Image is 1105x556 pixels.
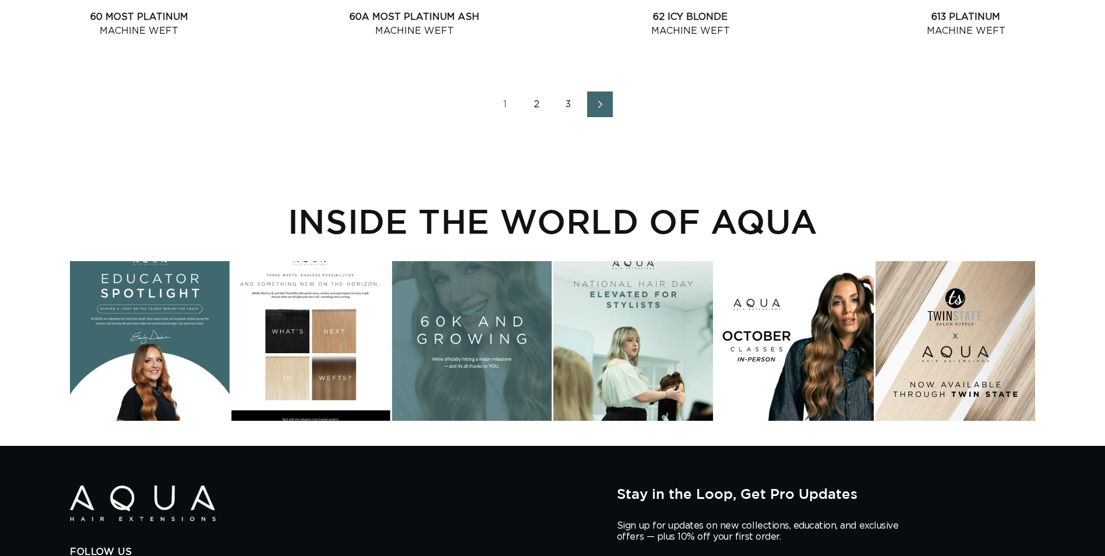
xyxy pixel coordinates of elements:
[714,261,874,421] div: Instagram post opens in a popup
[587,92,613,117] a: Next page
[70,261,230,421] div: Instagram post opens in a popup
[833,10,1099,38] a: 613 Platinum Machine Weft
[493,92,518,117] a: Page 1
[617,520,908,543] p: Sign up for updates on new collections, education, and exclusive offers — plus 10% off your first...
[6,92,1099,117] nav: Pagination
[70,485,216,521] img: Aqua Hair Extensions
[875,261,1035,421] div: Instagram post opens in a popup
[6,10,272,38] a: 60 Most Platinum Machine Weft
[231,261,391,421] div: Instagram post opens in a popup
[70,201,1035,241] h2: INSIDE THE WORLD OF AQUA
[553,261,713,421] div: Instagram post opens in a popup
[524,92,550,117] a: Page 2
[557,10,824,38] a: 62 Icy Blonde Machine Weft
[556,92,581,117] a: Page 3
[617,485,1035,502] h2: Stay in the Loop, Get Pro Updates
[281,10,548,38] a: 60A Most Platinum Ash Machine Weft
[392,261,552,421] div: Instagram post opens in a popup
